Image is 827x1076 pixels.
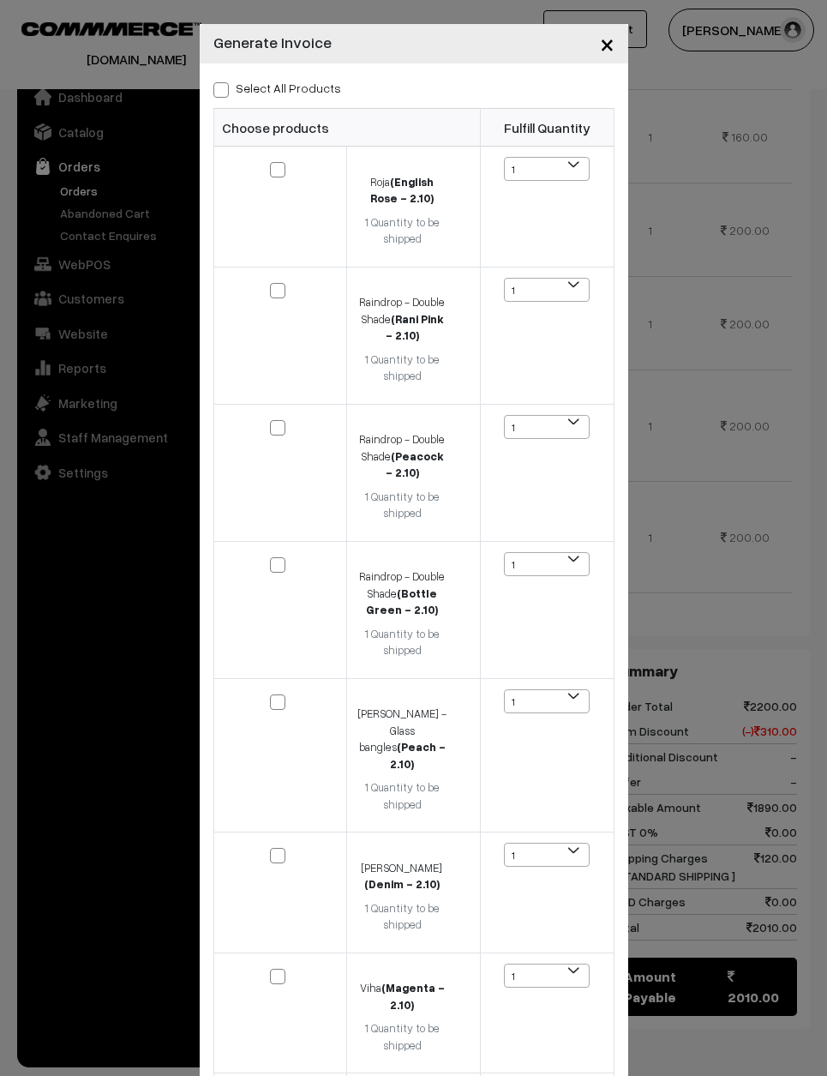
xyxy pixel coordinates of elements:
div: [PERSON_NAME] [357,860,446,893]
span: 1 [504,278,590,302]
th: Choose products [213,109,480,147]
strong: (Peacock - 2.10) [386,449,444,480]
span: 1 [505,279,589,303]
div: 1 Quantity to be shipped [357,779,446,813]
span: 1 [505,553,589,577]
div: 1 Quantity to be shipped [357,352,446,385]
strong: (Denim - 2.10) [364,877,440,891]
div: 1 Quantity to be shipped [357,1020,446,1054]
h4: Generate Invoice [213,31,332,54]
strong: (English Rose - 2.10) [370,175,434,206]
button: Close [586,17,628,70]
div: Raindrop - Double Shade [357,568,446,619]
span: 1 [505,844,589,868]
span: × [600,27,614,59]
span: 1 [505,416,589,440]
div: 1 Quantity to be shipped [357,900,446,934]
span: 1 [504,415,590,439]
div: 1 Quantity to be shipped [357,214,446,248]
span: 1 [505,965,589,989]
div: 1 Quantity to be shipped [357,626,446,659]
div: Raindrop - Double Shade [357,294,446,345]
span: 1 [504,157,590,181]
div: 1 Quantity to be shipped [357,489,446,522]
div: Raindrop - Double Shade [357,431,446,482]
strong: (Bottle Green - 2.10) [366,586,438,617]
div: Viha [357,980,446,1013]
th: Fulfill Quantity [480,109,614,147]
div: [PERSON_NAME] - Glass bangles [357,706,446,772]
span: 1 [504,964,590,988]
label: Select all Products [213,79,341,97]
span: 1 [504,843,590,867]
span: 1 [505,690,589,714]
div: Roja [357,174,446,207]
span: 1 [504,689,590,713]
span: 1 [504,552,590,576]
span: 1 [505,158,589,182]
strong: (Magenta - 2.10) [381,981,445,1012]
strong: (Peach - 2.10) [390,740,446,771]
strong: (Rani Pink - 2.10) [386,312,444,343]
